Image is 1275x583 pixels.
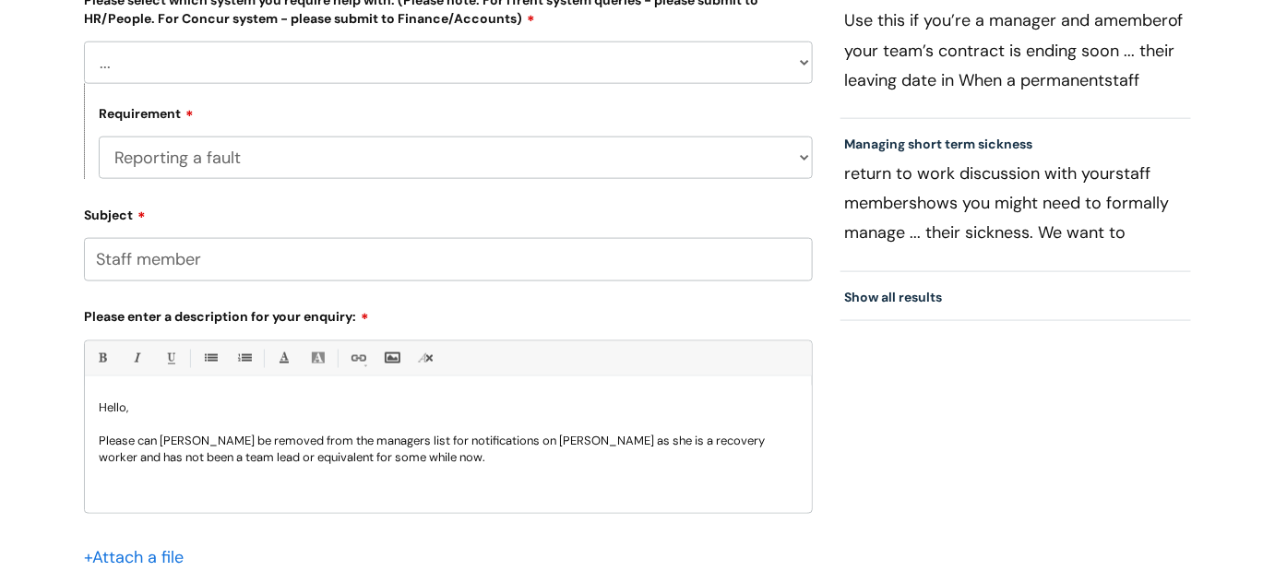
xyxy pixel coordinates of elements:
[84,201,813,223] label: Subject
[306,347,329,370] a: Back Color
[272,347,295,370] a: Font Color
[844,289,942,305] a: Show all results
[84,547,92,569] span: +
[844,192,909,214] span: member
[125,347,148,370] a: Italic (Ctrl-I)
[1104,69,1139,91] span: staff
[99,103,194,122] label: Requirement
[1103,9,1168,31] span: member
[844,159,1187,247] p: return to work discussion with your shows you might need to formally manage ... their sickness. W...
[84,543,195,573] div: Attach a file
[844,136,1032,152] a: Managing short term sickness
[380,347,403,370] a: Insert Image...
[1115,162,1150,184] span: staff
[198,347,221,370] a: • Unordered List (Ctrl-Shift-7)
[84,303,813,325] label: Please enter a description for your enquiry:
[99,433,798,466] p: Please can [PERSON_NAME] be removed from the managers list for notifications on [PERSON_NAME] as ...
[346,347,369,370] a: Link
[90,347,113,370] a: Bold (Ctrl-B)
[844,6,1187,94] p: Use this if you’re a manager and a of your team’s contract is ending soon ... their leaving date ...
[159,347,182,370] a: Underline(Ctrl-U)
[414,347,437,370] a: Remove formatting (Ctrl-\)
[232,347,256,370] a: 1. Ordered List (Ctrl-Shift-8)
[99,399,798,416] p: Hello,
